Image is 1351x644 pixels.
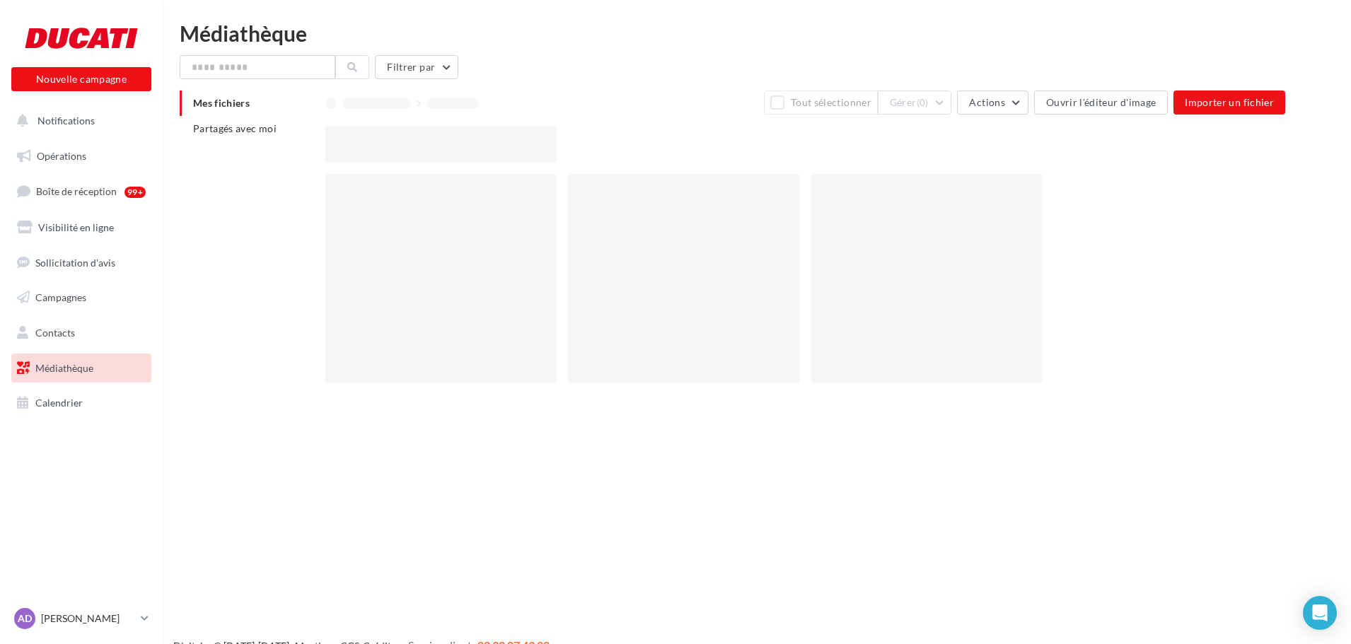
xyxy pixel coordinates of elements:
[8,283,154,312] a: Campagnes
[35,362,93,374] span: Médiathèque
[35,291,86,303] span: Campagnes
[41,611,135,626] p: [PERSON_NAME]
[969,96,1004,108] span: Actions
[764,90,877,115] button: Tout sélectionner
[8,248,154,278] a: Sollicitation d'avis
[35,397,83,409] span: Calendrier
[8,141,154,171] a: Opérations
[8,353,154,383] a: Médiathèque
[8,106,149,136] button: Notifications
[8,213,154,242] a: Visibilité en ligne
[180,23,1334,44] div: Médiathèque
[1173,90,1285,115] button: Importer un fichier
[11,605,151,632] a: AD [PERSON_NAME]
[1303,596,1337,630] div: Open Intercom Messenger
[193,122,277,134] span: Partagés avec moi
[38,221,114,233] span: Visibilité en ligne
[8,318,154,348] a: Contacts
[37,115,95,127] span: Notifications
[11,67,151,91] button: Nouvelle campagne
[35,256,115,268] span: Sollicitation d'avis
[193,97,250,109] span: Mes fichiers
[35,327,75,339] span: Contacts
[36,185,117,197] span: Boîte de réception
[957,90,1028,115] button: Actions
[124,187,146,198] div: 99+
[8,176,154,206] a: Boîte de réception99+
[37,150,86,162] span: Opérations
[1034,90,1168,115] button: Ouvrir l'éditeur d'image
[8,388,154,418] a: Calendrier
[18,611,32,626] span: AD
[1185,96,1274,108] span: Importer un fichier
[917,97,929,108] span: (0)
[375,55,458,79] button: Filtrer par
[878,90,952,115] button: Gérer(0)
